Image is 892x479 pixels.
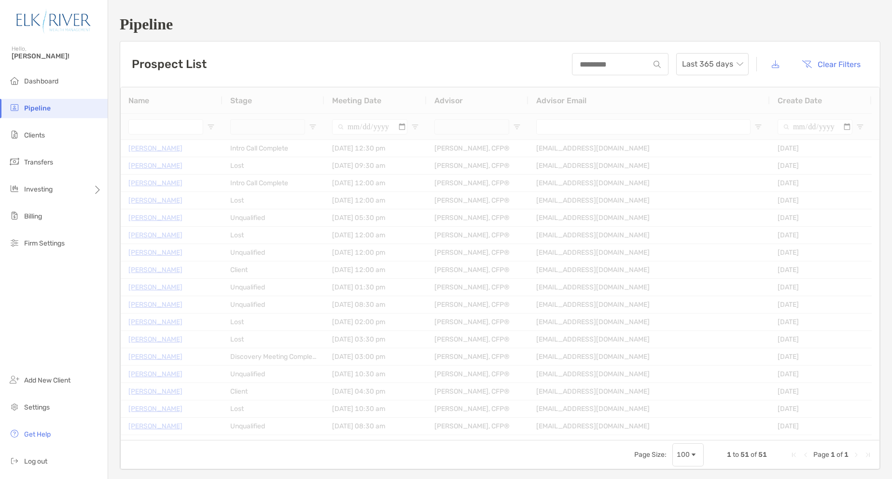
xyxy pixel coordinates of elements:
[836,451,843,459] span: of
[132,57,207,71] h3: Prospect List
[9,455,20,466] img: logout icon
[9,75,20,86] img: dashboard icon
[802,451,809,459] div: Previous Page
[795,54,868,75] button: Clear Filters
[733,451,739,459] span: to
[813,451,829,459] span: Page
[120,15,880,33] h1: Pipeline
[751,451,757,459] span: of
[12,4,96,39] img: Zoe Logo
[9,401,20,412] img: settings icon
[9,237,20,248] img: firm-settings icon
[758,451,767,459] span: 51
[9,374,20,385] img: add_new_client icon
[24,77,58,85] span: Dashboard
[24,104,51,112] span: Pipeline
[9,210,20,221] img: billing icon
[24,457,47,465] span: Log out
[9,156,20,167] img: transfers icon
[9,129,20,140] img: clients icon
[831,451,835,459] span: 1
[790,451,798,459] div: First Page
[9,428,20,439] img: get-help icon
[864,451,872,459] div: Last Page
[682,54,743,75] span: Last 365 days
[852,451,860,459] div: Next Page
[24,403,50,411] span: Settings
[9,183,20,194] img: investing icon
[24,239,65,247] span: Firm Settings
[672,443,704,466] div: Page Size
[12,52,102,60] span: [PERSON_NAME]!
[9,102,20,113] img: pipeline icon
[677,451,690,459] div: 100
[24,131,45,139] span: Clients
[24,185,53,193] span: Investing
[654,61,661,68] img: input icon
[740,451,749,459] span: 51
[844,451,849,459] span: 1
[24,430,51,438] span: Get Help
[24,212,42,220] span: Billing
[24,376,70,384] span: Add New Client
[634,451,667,459] div: Page Size:
[727,451,731,459] span: 1
[24,158,53,166] span: Transfers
